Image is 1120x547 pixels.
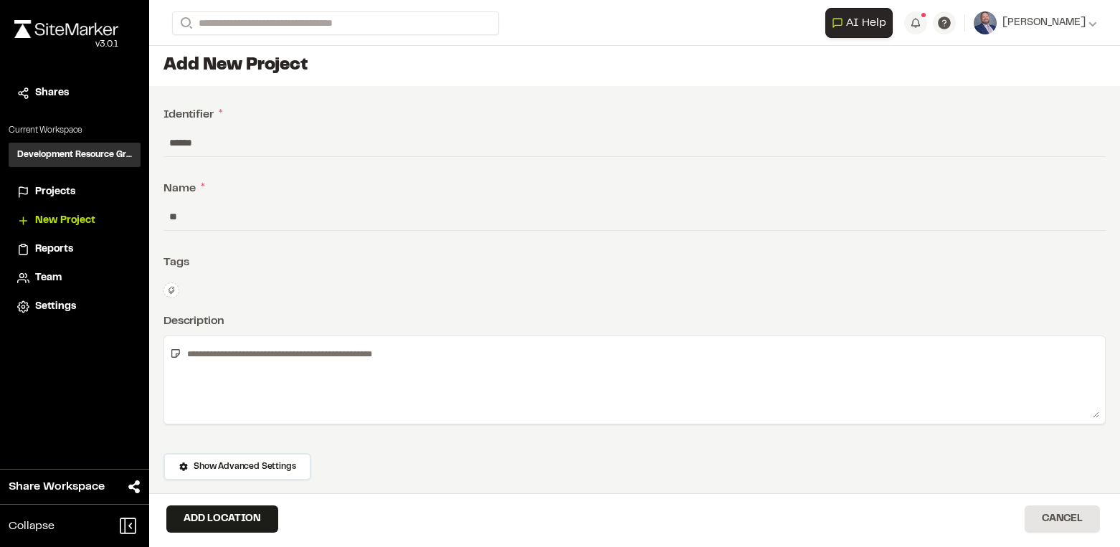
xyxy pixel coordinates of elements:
[17,213,132,229] a: New Project
[35,213,95,229] span: New Project
[825,8,893,38] button: Open AI Assistant
[846,14,886,32] span: AI Help
[17,270,132,286] a: Team
[163,313,1106,330] div: Description
[163,54,1106,77] h1: Add New Project
[9,518,54,535] span: Collapse
[14,38,118,51] div: Oh geez...please don't...
[9,478,105,495] span: Share Workspace
[163,180,1106,197] div: Name
[35,184,75,200] span: Projects
[166,505,278,533] button: Add Location
[17,299,132,315] a: Settings
[35,299,76,315] span: Settings
[163,453,311,480] button: Show Advanced Settings
[194,460,295,473] span: Show Advanced Settings
[1025,505,1100,533] button: Cancel
[17,242,132,257] a: Reports
[163,282,179,298] button: Edit Tags
[974,11,1097,34] button: [PERSON_NAME]
[17,148,132,161] h3: Development Resource Group
[163,106,1106,123] div: Identifier
[35,242,73,257] span: Reports
[825,8,898,38] div: Open AI Assistant
[974,11,997,34] img: User
[14,20,118,38] img: rebrand.png
[17,85,132,101] a: Shares
[1068,492,1106,505] span: * Required
[35,85,69,101] span: Shares
[9,124,141,137] p: Current Workspace
[35,270,62,286] span: Team
[1002,15,1086,31] span: [PERSON_NAME]
[172,11,198,35] button: Search
[163,254,1106,271] div: Tags
[17,184,132,200] a: Projects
